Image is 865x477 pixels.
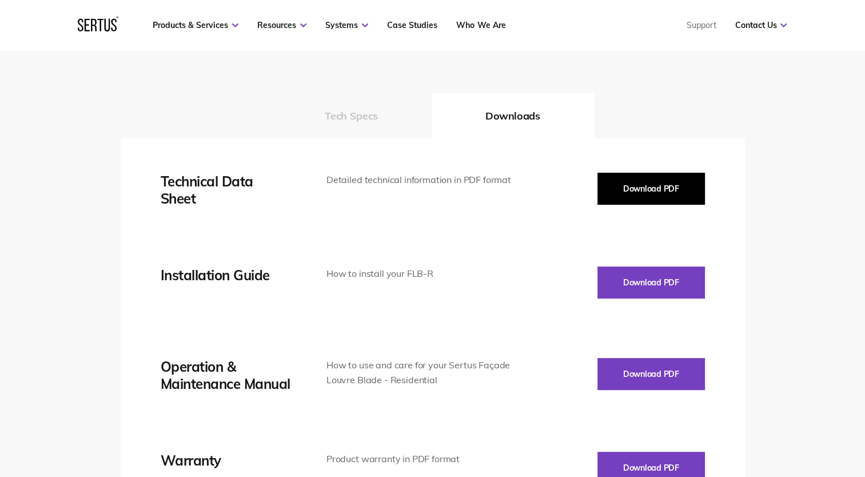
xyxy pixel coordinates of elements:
[456,20,505,30] a: Who We Are
[808,422,865,477] iframe: Chat Widget
[161,267,292,284] div: Installation Guide
[597,358,705,390] button: Download PDF
[387,20,437,30] a: Case Studies
[161,173,292,207] div: Technical Data Sheet
[257,20,306,30] a: Resources
[326,173,516,188] div: Detailed technical information in PDF format
[161,452,292,469] div: Warranty
[271,93,431,138] button: Tech Specs
[326,267,516,281] div: How to install your FLB-R
[326,358,516,387] div: How to use and care for your Sertus Façade Louvre Blade - Residential
[153,20,238,30] a: Products & Services
[325,20,368,30] a: Systems
[597,267,705,299] button: Download PDF
[161,358,292,392] div: Operation & Maintenance Manual
[686,20,716,30] a: Support
[735,20,787,30] a: Contact Us
[326,452,516,467] div: Product warranty in PDF format
[597,173,705,205] button: Download PDF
